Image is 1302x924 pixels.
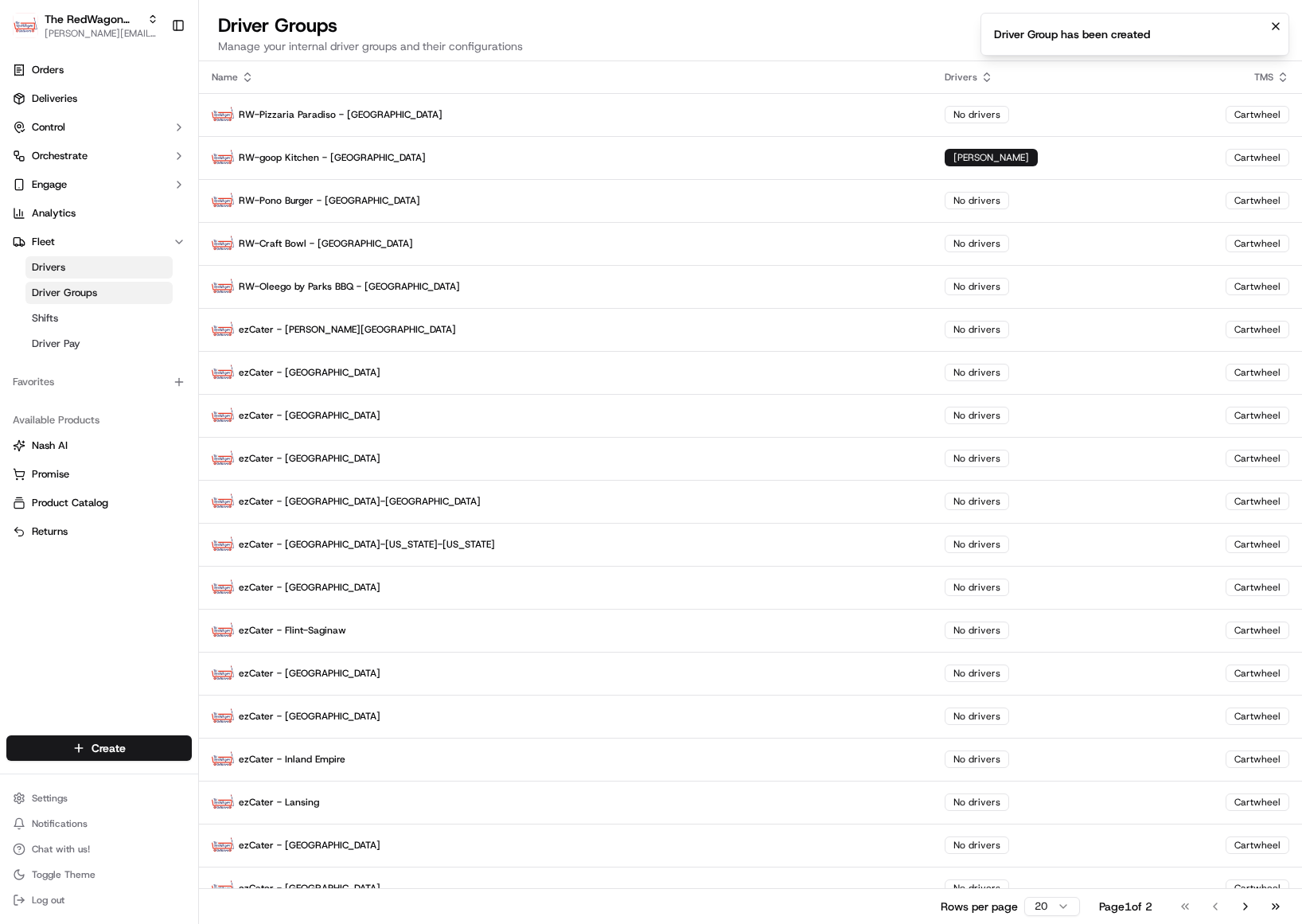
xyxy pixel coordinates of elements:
[6,490,192,516] button: Product Catalog
[945,71,1201,84] div: Drivers
[212,275,234,298] img: time_to_eat_nevada_logo
[13,496,185,510] a: Product Catalog
[32,337,80,351] span: Driver Pay
[16,64,290,89] p: Welcome 👋
[212,146,234,169] img: time_to_eat_nevada_logo
[212,791,919,813] p: ezCater - Lansing
[945,493,1009,510] div: No drivers
[945,321,1009,338] div: No drivers
[25,282,173,304] a: Driver Groups
[212,232,234,255] img: time_to_eat_nevada_logo
[212,662,919,684] p: ezCater - [GEOGRAPHIC_DATA]
[945,106,1009,123] div: No drivers
[212,576,234,598] img: time_to_eat_nevada_logo
[212,576,919,598] p: ezCater - [GEOGRAPHIC_DATA]
[32,260,65,275] span: Drivers
[945,235,1009,252] div: No drivers
[1226,106,1289,123] div: Cartwheel
[212,232,919,255] p: RW-Craft Bowl - [GEOGRAPHIC_DATA]
[945,536,1009,553] div: No drivers
[212,490,234,513] img: time_to_eat_nevada_logo
[945,836,1009,854] div: No drivers
[6,229,192,255] button: Fleet
[945,708,1009,725] div: No drivers
[212,189,234,212] img: time_to_eat_nevada_logo
[32,92,77,106] span: Deliveries
[32,439,68,453] span: Nash AI
[212,361,234,384] img: time_to_eat_nevada_logo
[945,622,1009,639] div: No drivers
[1226,321,1289,338] div: Cartwheel
[6,172,192,197] button: Engage
[6,838,192,860] button: Chat with us!
[945,579,1009,596] div: No drivers
[212,275,919,298] p: RW-Oleego by Parks BBQ - [GEOGRAPHIC_DATA]
[212,533,234,556] img: time_to_eat_nevada_logo
[1226,407,1289,424] div: Cartwheel
[25,307,173,329] a: Shifts
[1226,149,1289,166] div: Cartwheel
[212,318,234,341] img: time_to_eat_nevada_logo
[1226,793,1289,811] div: Cartwheel
[1226,235,1289,252] div: Cartwheel
[1226,536,1289,553] div: Cartwheel
[6,864,192,886] button: Toggle Theme
[1226,836,1289,854] div: Cartwheel
[92,740,126,756] span: Create
[1226,579,1289,596] div: Cartwheel
[945,879,1009,897] div: No drivers
[212,877,919,899] p: ezCater - [GEOGRAPHIC_DATA]
[32,206,76,220] span: Analytics
[54,152,261,168] div: Start new chat
[6,433,192,458] button: Nash AI
[45,27,158,40] button: [PERSON_NAME][EMAIL_ADDRESS][DOMAIN_NAME]
[212,834,234,856] img: time_to_eat_nevada_logo
[32,496,108,510] span: Product Catalog
[271,157,290,176] button: Start new chat
[1226,708,1289,725] div: Cartwheel
[32,311,58,326] span: Shifts
[212,791,234,813] img: time_to_eat_nevada_logo
[212,748,919,770] p: ezCater - Inland Empire
[6,143,192,169] button: Orchestrate
[25,333,173,355] a: Driver Pay
[1226,192,1289,209] div: Cartwheel
[32,868,96,881] span: Toggle Theme
[212,71,919,84] div: Name
[32,231,122,247] span: Knowledge Base
[212,619,919,641] p: ezCater - Flint-Saginaw
[212,705,919,727] p: ezCater - [GEOGRAPHIC_DATA]
[212,318,919,341] p: ezCater - [PERSON_NAME][GEOGRAPHIC_DATA]
[32,817,88,830] span: Notifications
[212,705,234,727] img: time_to_eat_nevada_logo
[112,269,193,282] a: Powered byPylon
[6,462,192,487] button: Promise
[32,149,88,163] span: Orchestrate
[212,877,234,899] img: time_to_eat_nevada_logo
[212,490,919,513] p: ezCater - [GEOGRAPHIC_DATA]-[GEOGRAPHIC_DATA]
[1226,622,1289,639] div: Cartwheel
[212,361,919,384] p: ezCater - [GEOGRAPHIC_DATA]
[212,619,234,641] img: time_to_eat_nevada_logo
[994,26,1150,42] div: Driver Group has been created
[6,519,192,544] button: Returns
[941,899,1018,914] p: Rows per page
[212,662,234,684] img: time_to_eat_nevada_logo
[13,524,185,539] a: Returns
[945,751,1009,768] div: No drivers
[41,103,287,119] input: Got a question? Start typing here...
[134,232,147,245] div: 💻
[6,889,192,911] button: Log out
[6,813,192,835] button: Notifications
[32,120,65,135] span: Control
[32,63,64,77] span: Orders
[218,13,523,38] h1: Driver Groups
[6,407,192,433] div: Available Products
[32,524,68,539] span: Returns
[212,748,234,770] img: time_to_eat_nevada_logo
[6,115,192,140] button: Control
[945,278,1009,295] div: No drivers
[212,404,234,427] img: time_to_eat_nevada_logo
[6,57,192,83] a: Orders
[10,224,128,253] a: 📗Knowledge Base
